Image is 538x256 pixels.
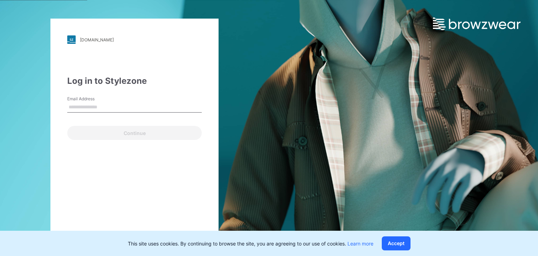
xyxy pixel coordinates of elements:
a: Learn more [347,241,373,247]
div: [DOMAIN_NAME] [80,37,114,42]
div: Log in to Stylezone [67,75,202,87]
label: Email Address [67,96,116,102]
p: This site uses cookies. By continuing to browse the site, you are agreeing to our use of cookies. [128,240,373,247]
img: stylezone-logo.562084cfcfab977791bfbf7441f1a819.svg [67,35,76,44]
button: Accept [382,236,411,250]
a: [DOMAIN_NAME] [67,35,202,44]
img: browzwear-logo.e42bd6dac1945053ebaf764b6aa21510.svg [433,18,520,30]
